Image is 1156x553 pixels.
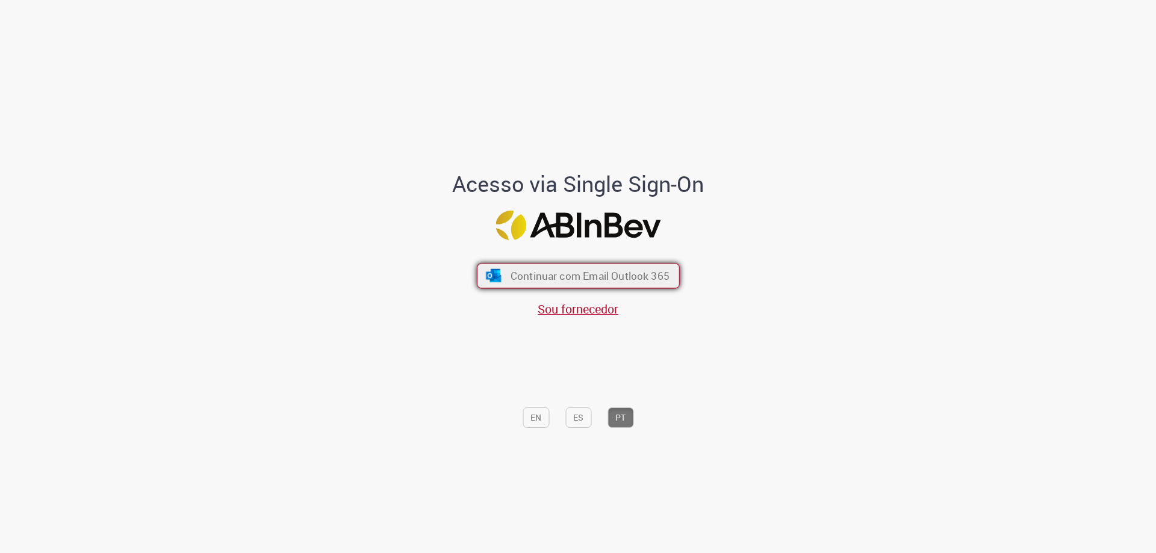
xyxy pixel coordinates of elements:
button: PT [608,407,633,428]
img: Logo ABInBev [496,211,660,240]
a: Sou fornecedor [538,301,618,317]
h1: Acesso via Single Sign-On [411,172,745,196]
button: EN [523,407,549,428]
img: ícone Azure/Microsoft 360 [485,269,502,282]
button: ícone Azure/Microsoft 360 Continuar com Email Outlook 365 [477,264,680,289]
span: Continuar com Email Outlook 365 [510,269,669,283]
button: ES [565,407,591,428]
